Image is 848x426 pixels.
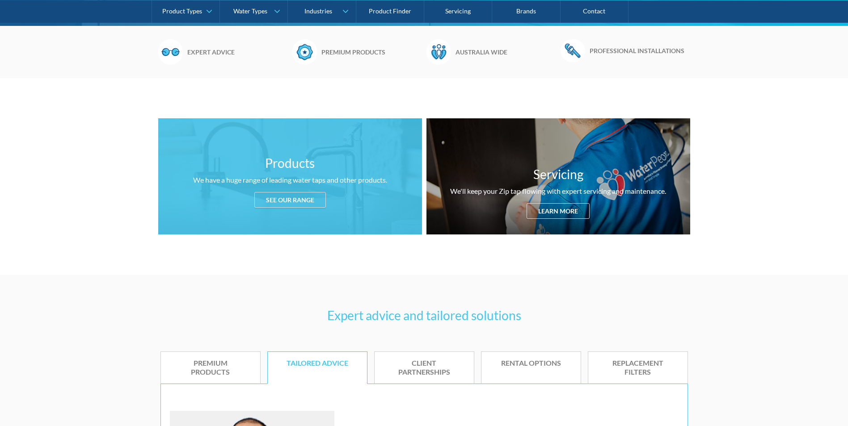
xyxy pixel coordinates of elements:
[456,47,556,57] h6: Australia wide
[527,203,590,219] div: Learn more
[158,39,183,64] img: Glasses
[533,165,583,184] h3: Servicing
[292,39,317,64] img: Badge
[254,192,326,208] div: See our range
[495,359,567,368] div: Rental options
[158,118,422,234] a: ProductsWe have a huge range of leading water taps and other products.See our range
[321,47,422,57] h6: Premium products
[162,7,202,15] div: Product Types
[304,7,332,15] div: Industries
[281,359,354,368] div: Tailored advice
[265,154,315,172] h3: Products
[602,359,674,377] div: Replacement filters
[193,175,387,185] div: We have a huge range of leading water taps and other products.
[590,46,690,55] h6: Professional installations
[160,306,688,325] h3: Expert advice and tailored solutions
[233,7,267,15] div: Water Types
[388,359,460,377] div: Client partnerships
[187,47,288,57] h6: Expert advice
[561,39,585,62] img: Wrench
[426,118,690,234] a: ServicingWe'll keep your Zip tap flowing with expert servicing and maintenance.Learn more
[450,186,666,196] div: We'll keep your Zip tap flowing with expert servicing and maintenance.
[174,359,247,377] div: Premium products
[426,39,451,64] img: Waterpeople Symbol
